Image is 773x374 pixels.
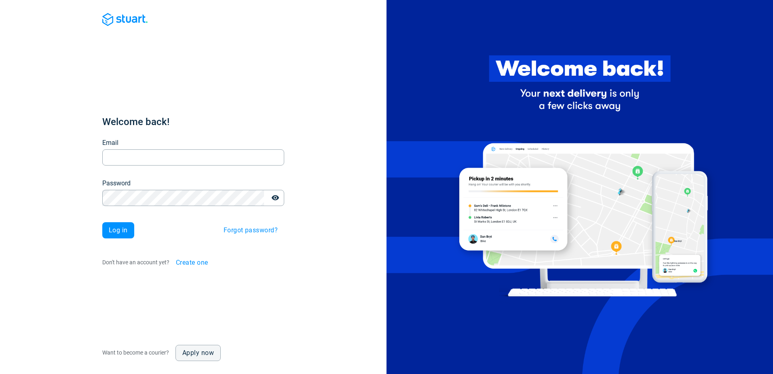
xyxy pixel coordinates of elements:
[102,13,148,26] img: Blue logo
[175,345,221,361] a: Apply now
[109,227,128,234] span: Log in
[102,178,131,188] label: Password
[102,259,169,266] span: Don't have an account yet?
[224,227,278,234] span: Forgot password?
[102,349,169,356] span: Want to become a courier?
[102,115,284,128] h1: Welcome back!
[176,259,208,266] span: Create one
[182,350,214,356] span: Apply now
[102,138,118,148] label: Email
[169,255,215,271] button: Create one
[217,222,284,238] button: Forgot password?
[102,222,134,238] button: Log in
